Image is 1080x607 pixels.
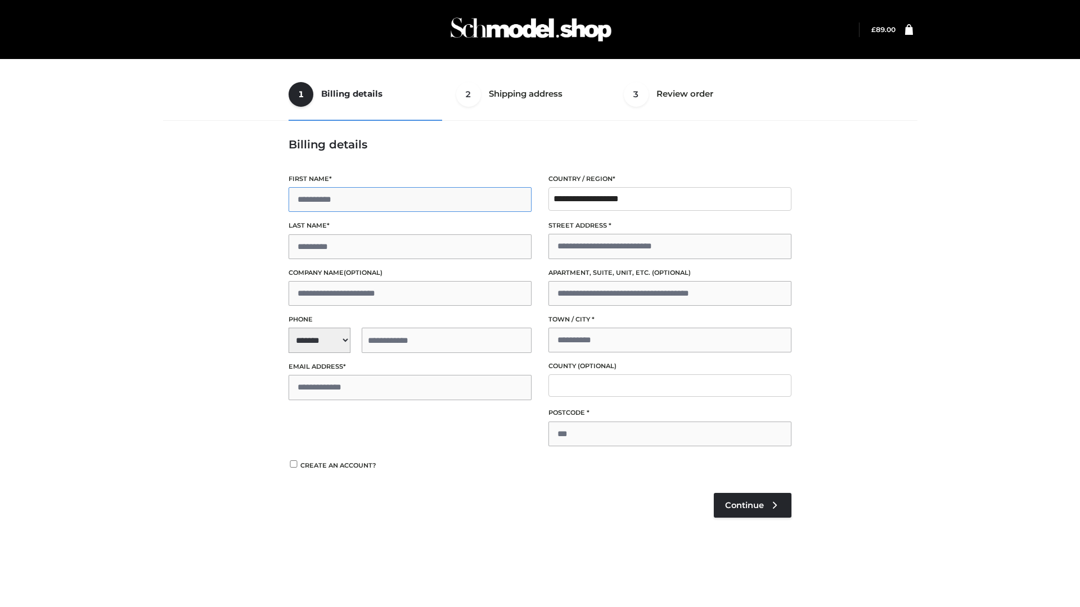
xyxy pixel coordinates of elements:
a: £89.00 [871,25,895,34]
span: £ [871,25,876,34]
label: Apartment, suite, unit, etc. [548,268,791,278]
label: Street address [548,220,791,231]
span: Continue [725,500,764,510]
label: Postcode [548,407,791,418]
bdi: 89.00 [871,25,895,34]
a: Continue [714,493,791,518]
label: Last name [289,220,532,231]
label: First name [289,174,532,184]
img: Schmodel Admin 964 [447,7,615,52]
label: Email address [289,361,532,372]
input: Create an account? [289,460,299,468]
label: County [548,361,791,372]
label: Town / City [548,314,791,325]
span: (optional) [344,269,382,277]
label: Company name [289,268,532,278]
span: Create an account? [300,461,376,469]
h3: Billing details [289,138,791,151]
span: (optional) [578,362,616,370]
span: (optional) [652,269,691,277]
label: Country / Region [548,174,791,184]
label: Phone [289,314,532,325]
